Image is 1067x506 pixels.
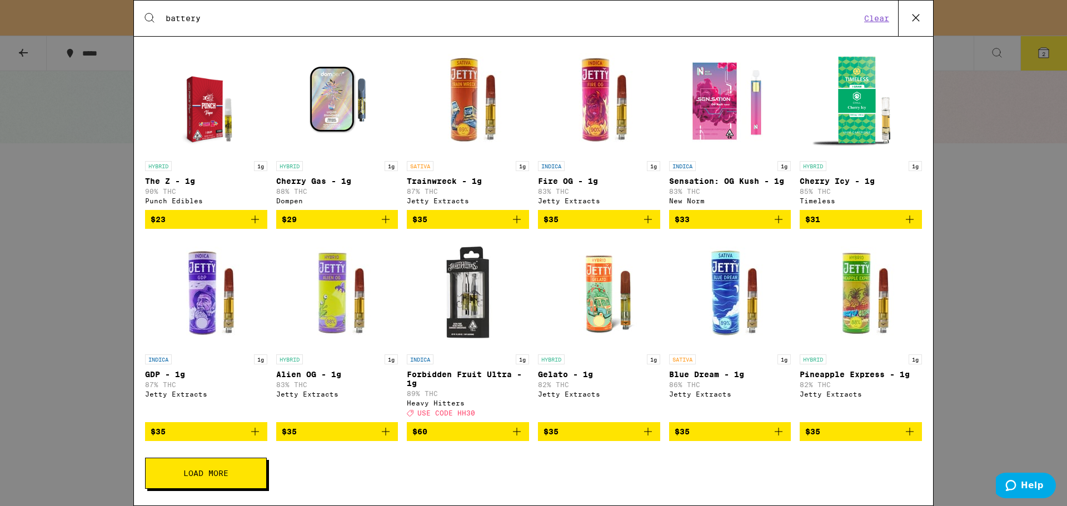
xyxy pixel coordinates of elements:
[516,161,529,171] p: 1g
[281,44,392,156] img: Dompen - Cherry Gas - 1g
[538,197,660,204] div: Jetty Extracts
[145,188,267,195] p: 90% THC
[407,188,529,195] p: 87% THC
[276,238,398,422] a: Open page for Alien OG - 1g from Jetty Extracts
[145,381,267,388] p: 87% THC
[145,177,267,186] p: The Z - 1g
[800,354,826,364] p: HYBRID
[800,238,922,422] a: Open page for Pineapple Express - 1g from Jetty Extracts
[276,161,303,171] p: HYBRID
[538,390,660,398] div: Jetty Extracts
[407,370,529,388] p: Forbidden Fruit Ultra - 1g
[669,188,791,195] p: 83% THC
[669,44,791,210] a: Open page for Sensation: OG Kush - 1g from New Norm
[800,381,922,388] p: 82% THC
[276,354,303,364] p: HYBRID
[276,177,398,186] p: Cherry Gas - 1g
[669,197,791,204] div: New Norm
[163,44,249,156] img: Punch Edibles - The Z - 1g
[996,473,1056,500] iframe: Opens a widget where you can find more information
[412,44,523,156] img: Jetty Extracts - Trainwreck - 1g
[276,422,398,441] button: Add to bag
[145,44,267,210] a: Open page for The Z - 1g from Punch Edibles
[276,188,398,195] p: 88% THC
[183,469,228,477] span: Load More
[407,354,433,364] p: INDICA
[145,370,267,379] p: GDP - 1g
[800,188,922,195] p: 85% THC
[538,188,660,195] p: 83% THC
[151,215,166,224] span: $23
[777,161,791,171] p: 1g
[276,197,398,204] div: Dompen
[669,390,791,398] div: Jetty Extracts
[800,177,922,186] p: Cherry Icy - 1g
[544,215,559,224] span: $35
[407,197,529,204] div: Jetty Extracts
[674,44,785,156] img: New Norm - Sensation: OG Kush - 1g
[385,354,398,364] p: 1g
[145,422,267,441] button: Add to bag
[407,44,529,210] a: Open page for Trainwreck - 1g from Jetty Extracts
[669,238,791,422] a: Open page for Blue Dream - 1g from Jetty Extracts
[538,177,660,186] p: Fire OG - 1g
[407,390,529,397] p: 89% THC
[669,354,696,364] p: SATIVA
[647,354,660,364] p: 1g
[544,427,559,436] span: $35
[145,390,267,398] div: Jetty Extracts
[538,44,660,210] a: Open page for Fire OG - 1g from Jetty Extracts
[151,427,166,436] span: $35
[669,422,791,441] button: Add to bag
[805,215,820,224] span: $31
[909,354,922,364] p: 1g
[282,215,297,224] span: $29
[861,13,893,23] button: Clear
[276,370,398,379] p: Alien OG - 1g
[407,161,433,171] p: SATIVA
[669,177,791,186] p: Sensation: OG Kush - 1g
[544,44,655,156] img: Jetty Extracts - Fire OG - 1g
[538,422,660,441] button: Add to bag
[675,427,690,436] span: $35
[145,238,267,422] a: Open page for GDP - 1g from Jetty Extracts
[407,177,529,186] p: Trainwreck - 1g
[407,210,529,229] button: Add to bag
[800,422,922,441] button: Add to bag
[282,427,297,436] span: $35
[412,427,427,436] span: $60
[800,390,922,398] div: Jetty Extracts
[669,381,791,388] p: 86% THC
[151,238,262,349] img: Jetty Extracts - GDP - 1g
[538,381,660,388] p: 82% THC
[544,238,655,349] img: Jetty Extracts - Gelato - 1g
[145,210,267,229] button: Add to bag
[516,354,529,364] p: 1g
[165,13,861,23] input: Search for products & categories
[800,370,922,379] p: Pineapple Express - 1g
[669,210,791,229] button: Add to bag
[254,161,267,171] p: 1g
[800,197,922,204] div: Timeless
[385,161,398,171] p: 1g
[254,354,267,364] p: 1g
[538,210,660,229] button: Add to bag
[538,161,565,171] p: INDICA
[800,161,826,171] p: HYBRID
[145,197,267,204] div: Punch Edibles
[407,399,529,407] div: Heavy Hitters
[538,370,660,379] p: Gelato - 1g
[669,161,696,171] p: INDICA
[412,215,427,224] span: $35
[145,354,172,364] p: INDICA
[800,210,922,229] button: Add to bag
[675,215,690,224] span: $33
[647,161,660,171] p: 1g
[538,354,565,364] p: HYBRID
[417,409,475,417] span: USE CODE HH30
[674,238,785,349] img: Jetty Extracts - Blue Dream - 1g
[276,44,398,210] a: Open page for Cherry Gas - 1g from Dompen
[909,161,922,171] p: 1g
[276,210,398,229] button: Add to bag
